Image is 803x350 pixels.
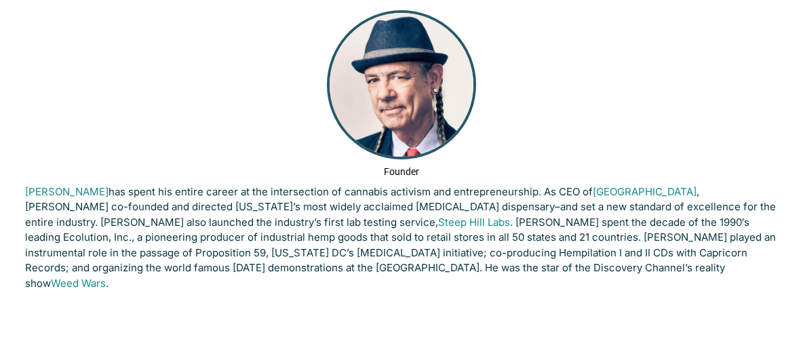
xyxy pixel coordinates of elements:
[25,166,778,178] h4: Founder
[25,184,778,292] p: has spent his entire career at the intersection of cannabis activism and entrepreneurship. As CEO...
[25,185,109,200] a: [PERSON_NAME]
[51,277,106,292] a: Weed Wars
[438,216,510,231] a: Steep Hill Labs
[593,185,697,200] a: [GEOGRAPHIC_DATA]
